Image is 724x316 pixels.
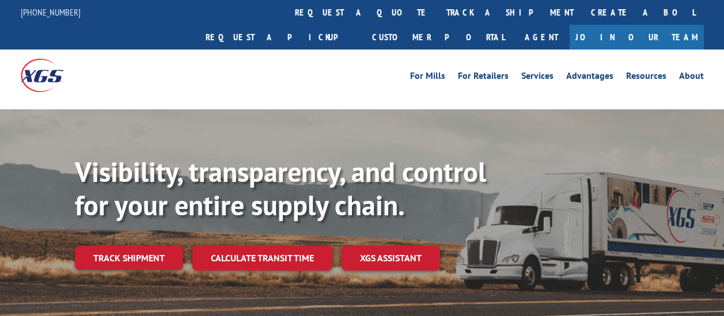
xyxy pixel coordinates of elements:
a: Calculate transit time [192,246,332,271]
a: Request a pickup [197,25,363,50]
a: For Mills [410,71,445,84]
a: Resources [626,71,666,84]
a: [PHONE_NUMBER] [21,6,81,18]
a: Agent [513,25,570,50]
a: Services [521,71,554,84]
a: XGS ASSISTANT [342,246,440,271]
a: Customer Portal [363,25,513,50]
a: Track shipment [75,246,183,270]
b: Visibility, transparency, and control for your entire supply chain. [75,154,486,223]
a: Join Our Team [570,25,704,50]
a: About [679,71,704,84]
a: For Retailers [458,71,509,84]
a: Advantages [566,71,613,84]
